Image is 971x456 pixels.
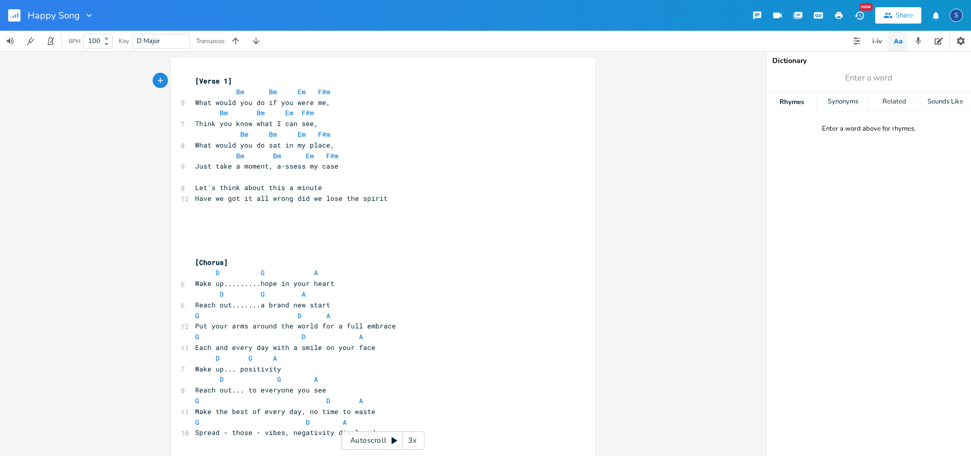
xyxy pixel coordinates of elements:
[318,130,330,139] span: F#m
[875,7,921,24] button: Share
[195,300,330,309] span: Reach out.......a brand new start
[195,364,281,374] span: Wake up... positivity
[195,407,375,416] span: Make the best of every day, no time to waste
[343,418,347,427] span: A
[949,4,963,27] button: S
[195,418,199,427] span: G
[277,375,281,384] span: G
[403,431,421,450] div: 3x
[195,76,232,86] span: [Verse 1]
[236,87,244,96] span: Bm
[261,289,265,299] span: G
[772,57,965,65] div: Dictionary
[195,279,334,288] span: Wake up.........hope in your heart
[195,396,199,405] span: G
[195,385,326,395] span: Reach out... to everyone you see
[248,354,252,363] span: G
[220,289,224,299] span: D
[195,183,322,192] span: Let's think about this a minute
[28,11,80,20] span: Happy Song
[119,38,129,44] div: Key
[195,119,318,128] span: Think you know what I can see,
[196,38,224,44] div: Transpose
[240,130,248,139] span: Bm
[869,92,920,112] div: Related
[326,151,339,160] span: F#m
[269,130,277,139] span: Bm
[326,396,330,405] span: D
[314,375,318,384] span: A
[195,98,330,107] span: What would you do if you were me,
[195,311,199,320] span: G
[236,151,244,160] span: Bm
[326,311,330,320] span: A
[69,38,80,44] div: BPM
[195,140,334,150] span: What would you do sat in my place,
[195,428,375,437] span: Spread - those - vibes, negativity displaced
[273,151,281,160] span: Bm
[306,418,310,427] span: D
[137,36,160,46] span: D Major
[306,151,314,160] span: Em
[766,92,817,112] div: Rhymes
[195,258,228,267] span: [Chorus]
[949,9,963,22] div: Steve Ellis
[359,332,363,341] span: A
[822,125,916,133] div: Enter a word above for rhymes.
[285,108,293,117] span: Em
[359,396,363,405] span: A
[845,72,892,84] span: Enter a word
[318,87,330,96] span: F#m
[298,87,306,96] span: Em
[257,108,265,117] span: Bm
[920,92,971,112] div: Sounds Like
[302,332,306,341] span: D
[216,268,220,277] span: D
[302,289,306,299] span: A
[216,354,220,363] span: D
[195,332,199,341] span: G
[342,431,425,450] div: Autoscroll
[195,321,396,330] span: Put your arms around the world for a full embrace
[298,130,306,139] span: Em
[261,268,265,277] span: G
[298,311,302,320] span: D
[195,343,375,352] span: Each and every day with a smile on your face
[220,108,228,117] span: Bm
[896,11,913,20] div: Share
[220,375,224,384] span: D
[859,3,873,11] div: New
[849,6,870,25] button: New
[817,92,868,112] div: Synonyms
[314,268,318,277] span: A
[302,108,314,117] span: F#m
[195,194,388,203] span: Have we got it all wrong did we lose the spirit
[269,87,277,96] span: Bm
[195,161,339,171] span: Just take a moment, a-ssess my case
[273,354,277,363] span: A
